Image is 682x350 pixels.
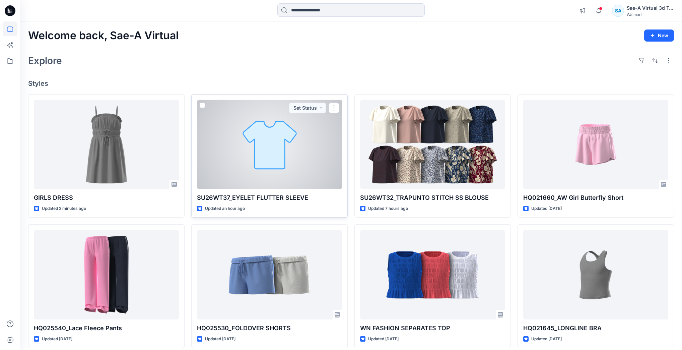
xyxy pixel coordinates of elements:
[197,100,342,189] a: SU26WT37_EYELET FLUTTER SLEEVE
[523,324,668,333] p: HQ021645_LONGLINE BRA
[197,324,342,333] p: HQ025530_FOLDOVER SHORTS
[360,193,505,202] p: SU26WT32_TRAPUNTO STITCH SS BLOUSE
[34,100,179,189] a: GIRLS DRESS
[34,193,179,202] p: GIRLS DRESS
[28,55,62,66] h2: Explore
[205,205,245,212] p: Updated an hour ago
[197,230,342,319] a: HQ025530_FOLDOVER SHORTS
[42,336,72,343] p: Updated [DATE]
[531,205,562,212] p: Updated [DATE]
[644,30,674,42] button: New
[612,5,624,17] div: SA
[42,205,86,212] p: Updated 2 minutes ago
[368,205,408,212] p: Updated 7 hours ago
[34,230,179,319] a: HQ025540_Lace Fleece Pants
[523,100,668,189] a: HQ021660_AW Girl Butterfly Short
[360,324,505,333] p: WN FASHION SEPARATES TOP
[627,12,674,17] div: Walmart
[28,79,674,87] h4: Styles
[360,230,505,319] a: WN FASHION SEPARATES TOP
[368,336,399,343] p: Updated [DATE]
[523,230,668,319] a: HQ021645_LONGLINE BRA
[197,193,342,202] p: SU26WT37_EYELET FLUTTER SLEEVE
[523,193,668,202] p: HQ021660_AW Girl Butterfly Short
[531,336,562,343] p: Updated [DATE]
[34,324,179,333] p: HQ025540_Lace Fleece Pants
[627,4,674,12] div: Sae-A Virtual 3d Team
[360,100,505,189] a: SU26WT32_TRAPUNTO STITCH SS BLOUSE
[205,336,235,343] p: Updated [DATE]
[28,30,179,42] h2: Welcome back, Sae-A Virtual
